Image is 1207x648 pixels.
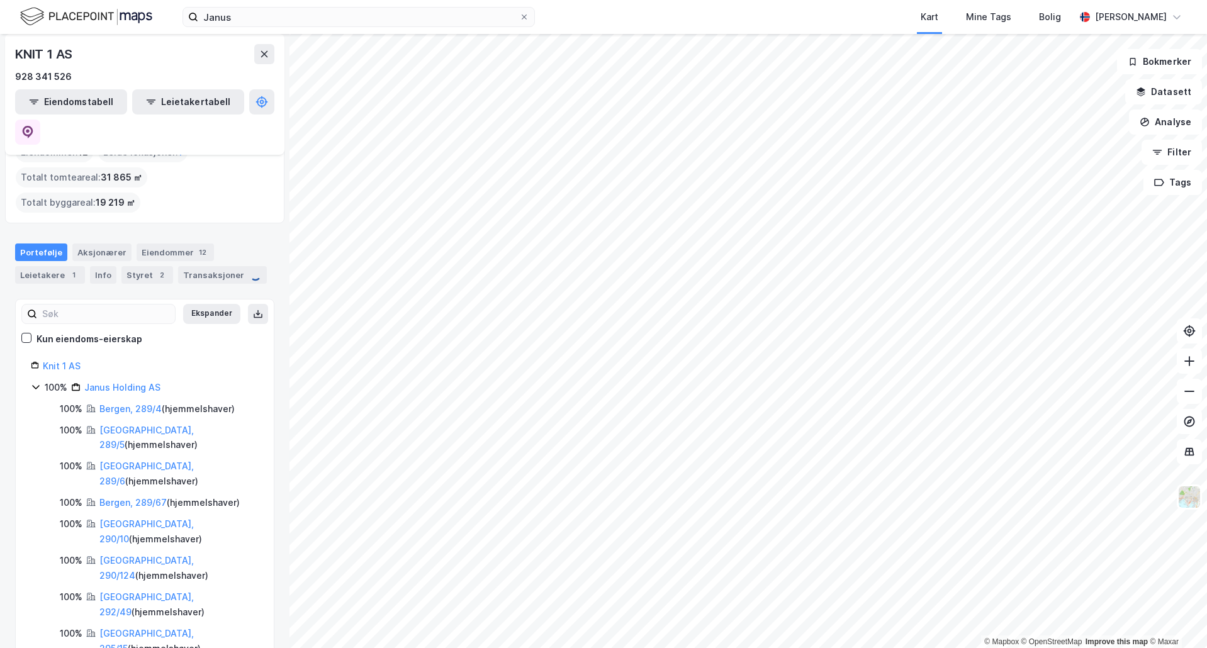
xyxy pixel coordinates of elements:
[60,589,82,605] div: 100%
[43,360,81,371] a: Knit 1 AS
[60,459,82,474] div: 100%
[60,517,82,532] div: 100%
[99,553,259,583] div: ( hjemmelshaver )
[1177,485,1201,509] img: Z
[198,8,519,26] input: Søk på adresse, matrikkel, gårdeiere, leietakere eller personer
[16,193,140,213] div: Totalt byggareal :
[99,401,235,416] div: ( hjemmelshaver )
[1142,140,1202,165] button: Filter
[99,589,259,620] div: ( hjemmelshaver )
[99,497,167,508] a: Bergen, 289/67
[99,461,194,486] a: [GEOGRAPHIC_DATA], 289/6
[60,495,82,510] div: 100%
[15,243,67,261] div: Portefølje
[1144,588,1207,648] iframe: Chat Widget
[132,89,244,115] button: Leietakertabell
[1143,170,1202,195] button: Tags
[155,269,168,281] div: 2
[99,517,259,547] div: ( hjemmelshaver )
[45,380,67,395] div: 100%
[99,425,194,450] a: [GEOGRAPHIC_DATA], 289/5
[99,459,259,489] div: ( hjemmelshaver )
[137,243,214,261] div: Eiendommer
[183,304,240,324] button: Ekspander
[101,170,142,185] span: 31 865 ㎡
[37,304,175,323] input: Søk
[1129,109,1202,135] button: Analyse
[60,626,82,641] div: 100%
[60,423,82,438] div: 100%
[90,266,116,284] div: Info
[15,44,75,64] div: KNIT 1 AS
[15,69,72,84] div: 928 341 526
[60,401,82,416] div: 100%
[99,495,240,510] div: ( hjemmelshaver )
[99,518,194,544] a: [GEOGRAPHIC_DATA], 290/10
[1086,637,1148,646] a: Improve this map
[84,382,160,393] a: Janus Holding AS
[36,332,142,347] div: Kun eiendoms-eierskap
[1144,588,1207,648] div: Kontrollprogram for chat
[196,246,209,259] div: 12
[67,269,80,281] div: 1
[72,243,132,261] div: Aksjonærer
[96,195,135,210] span: 19 219 ㎡
[121,266,173,284] div: Styret
[249,269,262,281] img: spinner.a6d8c91a73a9ac5275cf975e30b51cfb.svg
[966,9,1011,25] div: Mine Tags
[15,89,127,115] button: Eiendomstabell
[99,591,194,617] a: [GEOGRAPHIC_DATA], 292/49
[1095,9,1167,25] div: [PERSON_NAME]
[1125,79,1202,104] button: Datasett
[921,9,938,25] div: Kart
[1117,49,1202,74] button: Bokmerker
[20,6,152,28] img: logo.f888ab2527a4732fd821a326f86c7f29.svg
[178,266,267,284] div: Transaksjoner
[99,403,162,414] a: Bergen, 289/4
[99,555,194,581] a: [GEOGRAPHIC_DATA], 290/124
[984,637,1019,646] a: Mapbox
[16,167,147,187] div: Totalt tomteareal :
[60,553,82,568] div: 100%
[15,266,85,284] div: Leietakere
[99,423,259,453] div: ( hjemmelshaver )
[1021,637,1082,646] a: OpenStreetMap
[1039,9,1061,25] div: Bolig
